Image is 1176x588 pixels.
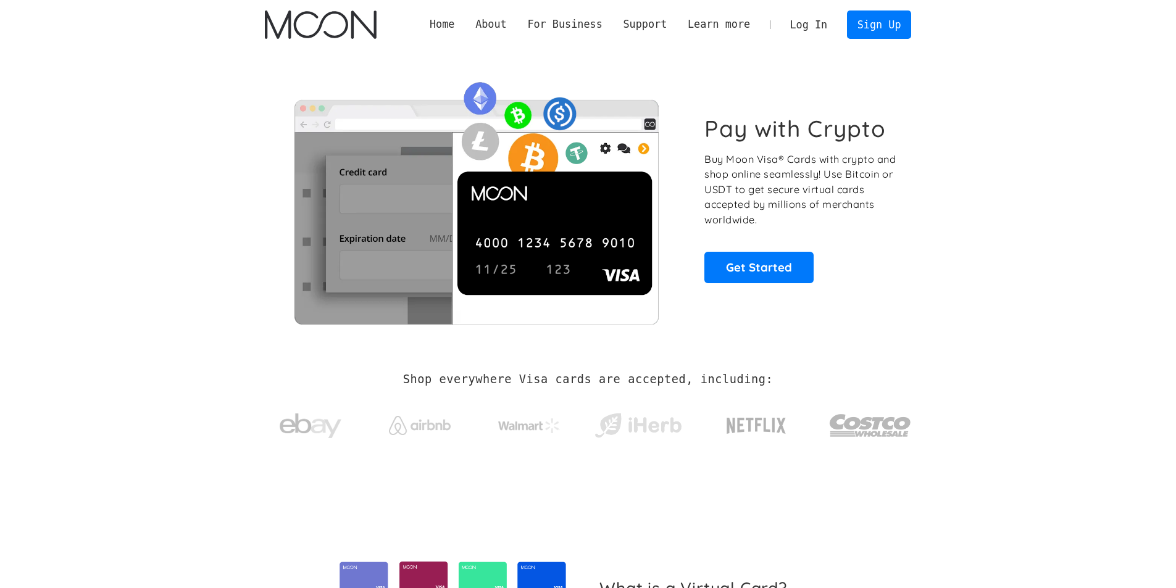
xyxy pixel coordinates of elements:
h2: Shop everywhere Visa cards are accepted, including: [403,373,773,386]
h1: Pay with Crypto [704,115,886,143]
div: Learn more [688,17,750,32]
div: Learn more [677,17,761,32]
div: About [465,17,517,32]
img: Walmart [498,418,560,433]
img: Netflix [725,410,787,441]
a: Walmart [483,406,575,439]
img: iHerb [592,410,684,442]
img: Moon Logo [265,10,377,39]
a: ebay [265,394,357,452]
a: Sign Up [847,10,911,38]
a: Costco [829,390,912,455]
a: Home [419,17,465,32]
a: Log In [780,11,838,38]
img: Moon Cards let you spend your crypto anywhere Visa is accepted. [265,73,688,324]
img: ebay [280,407,341,445]
div: About [475,17,507,32]
div: Support [623,17,667,32]
a: Airbnb [373,404,465,441]
img: Costco [829,402,912,449]
div: Support [613,17,677,32]
a: Netflix [701,398,812,447]
a: Get Started [704,252,814,283]
img: Airbnb [389,416,451,435]
a: iHerb [592,397,684,448]
a: home [265,10,377,39]
p: Buy Moon Visa® Cards with crypto and shop online seamlessly! Use Bitcoin or USDT to get secure vi... [704,152,898,228]
div: For Business [517,17,613,32]
div: For Business [527,17,602,32]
